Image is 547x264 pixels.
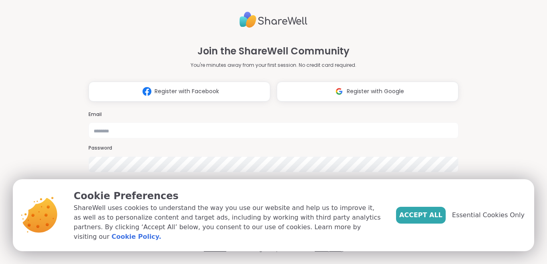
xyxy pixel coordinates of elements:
[332,84,347,99] img: ShareWell Logomark
[399,210,442,220] span: Accept All
[74,189,383,203] p: Cookie Preferences
[191,62,356,69] p: You're minutes away from your first session. No credit card required.
[88,145,459,152] h3: Password
[396,207,446,224] button: Accept All
[347,87,404,96] span: Register with Google
[197,44,350,58] h1: Join the ShareWell Community
[139,84,155,99] img: ShareWell Logomark
[239,8,308,31] img: ShareWell Logo
[277,82,459,102] button: Register with Google
[88,82,270,102] button: Register with Facebook
[155,87,219,96] span: Register with Facebook
[111,232,161,242] a: Cookie Policy.
[88,111,459,118] h3: Email
[452,210,525,220] span: Essential Cookies Only
[74,203,383,242] p: ShareWell uses cookies to understand the way you use our website and help us to improve it, as we...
